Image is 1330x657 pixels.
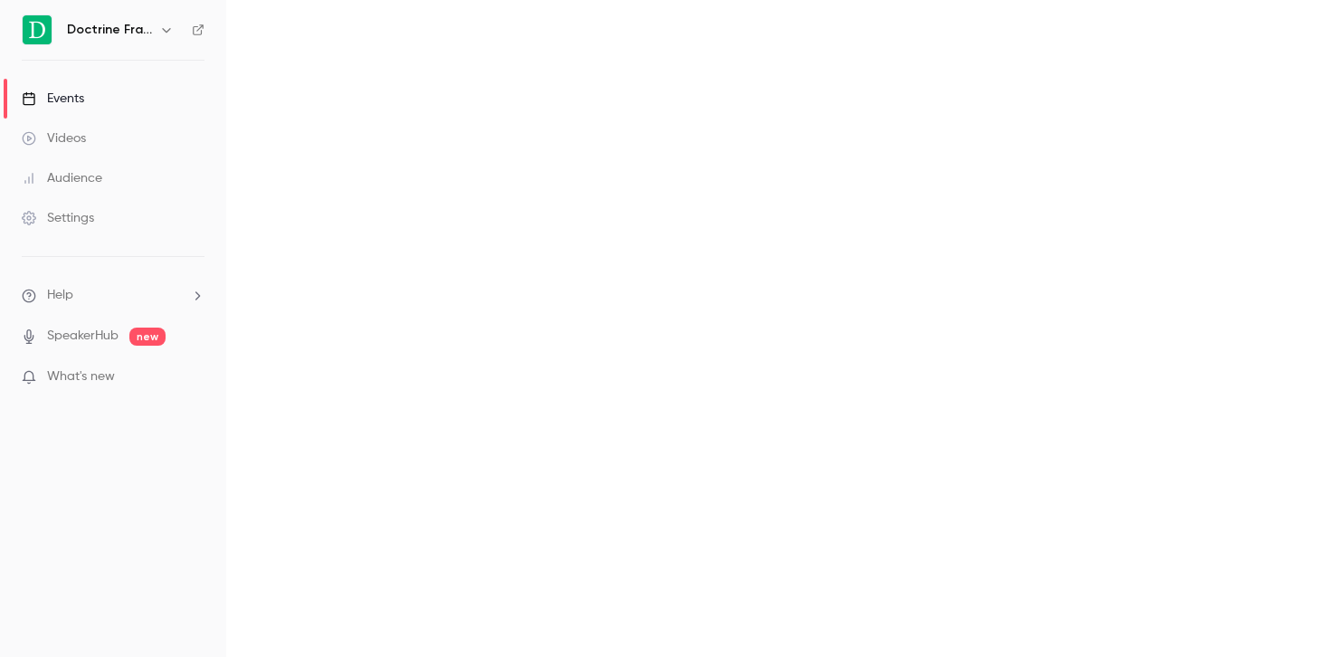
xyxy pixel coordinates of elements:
[129,328,166,346] span: new
[22,129,86,148] div: Videos
[22,209,94,227] div: Settings
[47,327,119,346] a: SpeakerHub
[23,15,52,44] img: Doctrine France
[47,367,115,386] span: What's new
[22,286,204,305] li: help-dropdown-opener
[22,90,84,108] div: Events
[47,286,73,305] span: Help
[22,169,102,187] div: Audience
[67,21,152,39] h6: Doctrine France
